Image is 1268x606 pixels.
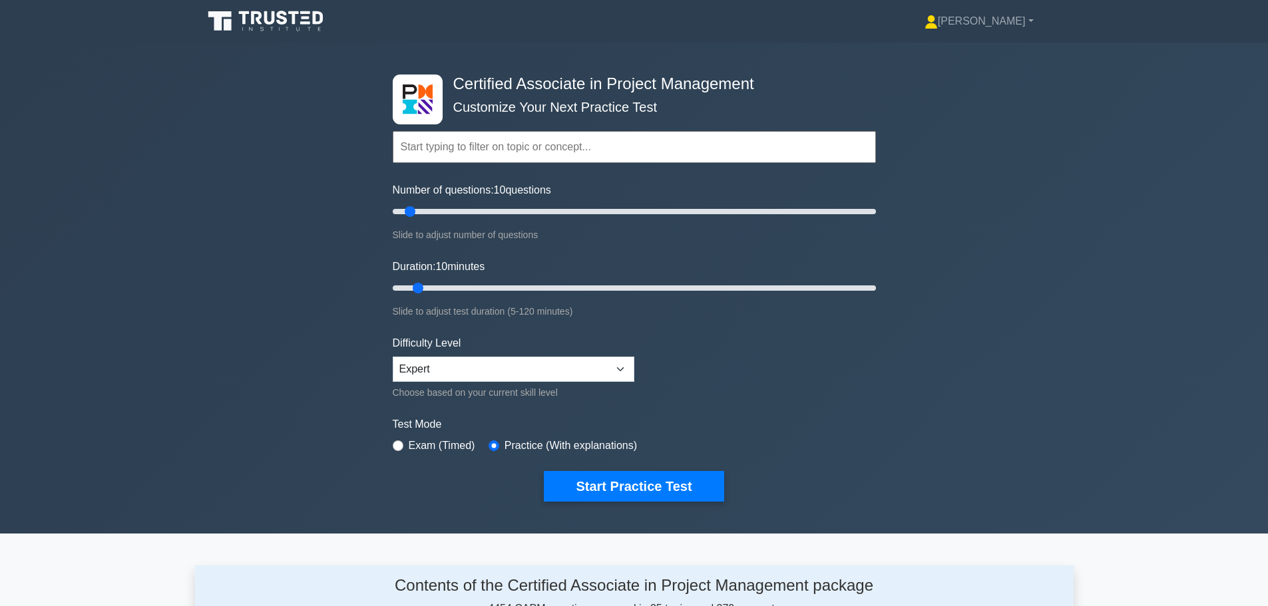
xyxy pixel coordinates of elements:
[409,438,475,454] label: Exam (Timed)
[893,8,1066,35] a: [PERSON_NAME]
[393,182,551,198] label: Number of questions: questions
[494,184,506,196] span: 10
[435,261,447,272] span: 10
[393,384,634,400] div: Choose based on your current skill level
[393,303,876,319] div: Slide to adjust test duration (5-120 minutes)
[393,227,876,243] div: Slide to adjust number of questions
[393,259,485,275] label: Duration: minutes
[393,416,876,432] label: Test Mode
[448,75,811,94] h4: Certified Associate in Project Management
[393,131,876,163] input: Start typing to filter on topic or concept...
[544,471,724,502] button: Start Practice Test
[393,335,461,351] label: Difficulty Level
[321,576,948,595] h4: Contents of the Certified Associate in Project Management package
[505,438,637,454] label: Practice (With explanations)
